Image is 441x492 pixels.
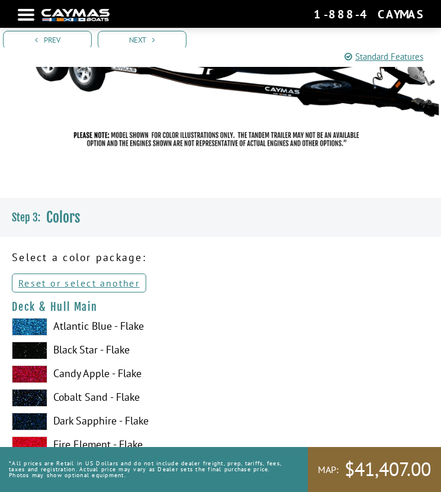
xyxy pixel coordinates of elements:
label: Candy Apple - Flake [12,365,429,383]
a: Prev [3,31,92,49]
label: Cobalt Sand - Flake [12,389,429,407]
a: Standard Features [345,50,423,64]
span: $41,407.00 [345,457,431,482]
label: Atlantic Blue - Flake [12,318,429,336]
label: Dark Sapphire - Flake [12,413,429,430]
label: Black Star - Flake [12,342,429,359]
a: MAP:$41,407.00 [308,447,441,492]
div: 1-888-4CAYMAS [314,7,423,22]
h4: Deck & Hull Main [12,300,429,313]
span: MAP: [318,464,339,476]
a: Next [98,31,186,49]
label: Fire Element - Flake [12,436,429,454]
a: Reset or select another [12,274,146,292]
p: Select a color package: [12,249,429,265]
img: white-logo-c9c8dbefe5ff5ceceb0f0178aa75bf4bb51f6bca0971e226c86eb53dfe498488.png [41,9,110,21]
p: *All prices are Retail in US Dollars and do not include dealer freight, prep, tariffs, fees, taxe... [9,455,290,484]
